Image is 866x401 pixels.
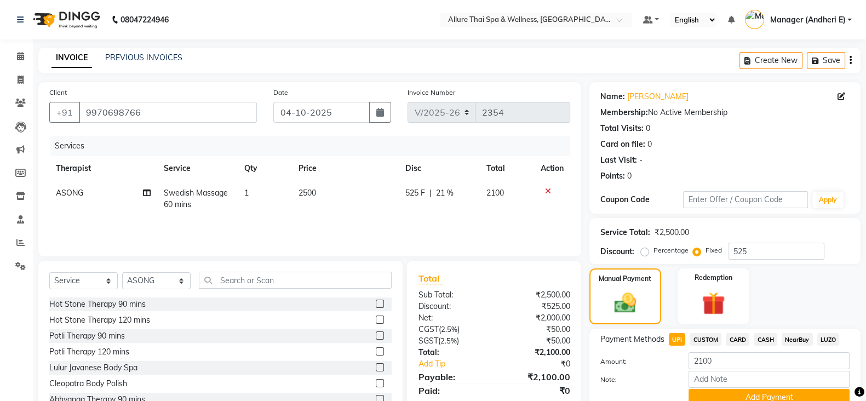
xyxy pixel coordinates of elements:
span: | [429,187,432,199]
div: ₹2,000.00 [494,312,578,324]
div: ( ) [410,324,494,335]
span: CASH [754,333,777,346]
span: 2100 [486,188,504,198]
span: 2.5% [440,336,456,345]
input: Search by Name/Mobile/Email/Code [79,102,257,123]
div: ( ) [410,335,494,347]
span: NearBuy [782,333,813,346]
div: Discount: [410,301,494,312]
div: Discount: [600,246,634,257]
img: _cash.svg [607,290,643,316]
div: ₹525.00 [494,301,578,312]
span: ASONG [56,188,83,198]
div: Total Visits: [600,123,644,134]
th: Disc [399,156,480,181]
label: Manual Payment [599,274,651,284]
span: CGST [418,324,438,334]
input: Enter Offer / Coupon Code [683,191,808,208]
th: Service [157,156,238,181]
div: Points: [600,170,625,182]
div: Total: [410,347,494,358]
div: ₹2,500.00 [494,289,578,301]
div: ₹50.00 [494,335,578,347]
span: 2500 [298,188,316,198]
label: Client [49,88,67,98]
div: No Active Membership [600,107,850,118]
label: Invoice Number [408,88,455,98]
th: Action [534,156,570,181]
span: 1 [244,188,249,198]
div: ₹50.00 [494,324,578,335]
span: Payment Methods [600,334,664,345]
div: Name: [600,91,625,102]
span: Manager (Andheri E) [770,14,845,26]
span: 525 F [405,187,425,199]
img: _gift.svg [695,289,732,318]
label: Date [273,88,288,98]
input: Search or Scan [199,272,392,289]
input: Add Note [689,371,850,388]
div: 0 [646,123,650,134]
div: Hot Stone Therapy 90 mins [49,299,146,310]
button: Save [807,52,845,69]
label: Percentage [653,245,689,255]
span: Total [418,273,443,284]
span: Swedish Massage 60 mins [164,188,228,209]
div: Hot Stone Therapy 120 mins [49,314,150,326]
a: [PERSON_NAME] [627,91,689,102]
b: 08047224946 [121,4,169,35]
span: 21 % [436,187,454,199]
div: 0 [647,139,652,150]
button: Create New [739,52,802,69]
input: Amount [689,352,850,369]
div: ₹0 [494,384,578,397]
div: Paid: [410,384,494,397]
span: UPI [669,333,686,346]
a: INVOICE [51,48,92,68]
div: Membership: [600,107,648,118]
div: ₹2,500.00 [655,227,689,238]
th: Total [480,156,534,181]
img: logo [28,4,103,35]
span: CUSTOM [690,333,721,346]
div: - [639,154,643,166]
div: Card on file: [600,139,645,150]
div: Last Visit: [600,154,637,166]
div: 0 [627,170,632,182]
span: CARD [726,333,749,346]
th: Price [291,156,399,181]
div: ₹0 [508,358,578,370]
a: PREVIOUS INVOICES [105,53,182,62]
div: Net: [410,312,494,324]
th: Qty [238,156,291,181]
div: Services [50,136,578,156]
span: LUZO [817,333,840,346]
div: ₹2,100.00 [494,347,578,358]
div: Cleopatra Body Polish [49,378,127,389]
label: Redemption [695,273,732,283]
button: +91 [49,102,80,123]
div: ₹2,100.00 [494,370,578,383]
a: Add Tip [410,358,508,370]
div: Coupon Code [600,194,684,205]
span: SGST [418,336,438,346]
div: Lulur Javanese Body Spa [49,362,137,374]
div: Payable: [410,370,494,383]
label: Note: [592,375,681,385]
th: Therapist [49,156,157,181]
label: Fixed [706,245,722,255]
div: Sub Total: [410,289,494,301]
div: Potli Therapy 90 mins [49,330,125,342]
div: Service Total: [600,227,650,238]
span: 2.5% [440,325,457,334]
img: Manager (Andheri E) [745,10,764,29]
label: Amount: [592,357,681,366]
div: Potli Therapy 120 mins [49,346,129,358]
button: Apply [812,192,844,208]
